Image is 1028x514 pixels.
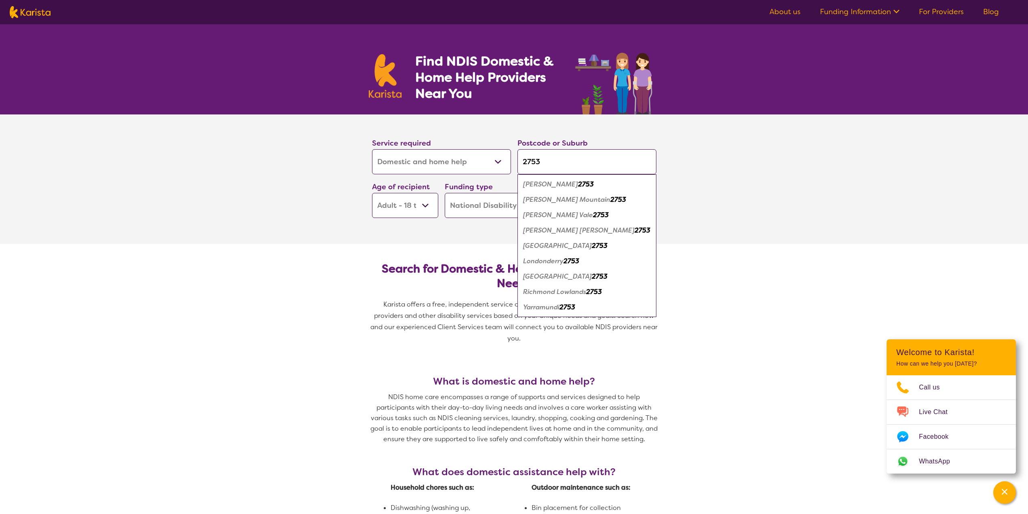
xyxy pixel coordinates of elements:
[592,241,608,250] em: 2753
[521,238,652,254] div: Hobartville 2753
[521,300,652,315] div: Yarramundi 2753
[896,347,1006,357] h2: Welcome to Karista!
[391,483,474,492] strong: Household chores such as:
[523,211,593,219] em: [PERSON_NAME] Vale
[517,138,588,148] label: Postcode or Suburb
[563,257,579,265] em: 2753
[523,241,592,250] em: [GEOGRAPHIC_DATA]
[573,44,659,114] img: domestic-help
[586,288,602,296] em: 2753
[521,254,652,269] div: Londonderry 2753
[769,7,801,17] a: About us
[523,195,610,204] em: [PERSON_NAME] Mountain
[521,192,652,207] div: Bowen Mountain 2753
[369,392,660,444] p: NDIS home care encompasses a range of supports and services designed to help participants with th...
[521,177,652,192] div: Agnes Banks 2753
[445,182,493,192] label: Funding type
[887,375,1016,474] ul: Choose channel
[370,300,659,343] span: Karista offers a free, independent service connecting you with Domestic Assistance providers and ...
[523,180,578,188] em: [PERSON_NAME]
[415,53,565,102] h1: Find NDIS Domestic & Home Help Providers Near You
[369,376,660,387] h3: What is domestic and home help?
[887,449,1016,474] a: Web link opens in a new tab.
[372,138,431,148] label: Service required
[369,466,660,478] h3: What does domestic assistance help with?
[919,406,957,418] span: Live Chat
[592,272,608,281] em: 2753
[919,455,960,467] span: WhatsApp
[635,226,650,235] em: 2753
[378,262,650,291] h2: Search for Domestic & Home Help by Location & Needs
[372,182,430,192] label: Age of recipient
[523,288,586,296] em: Richmond Lowlands
[523,226,635,235] em: [PERSON_NAME] [PERSON_NAME]
[919,7,964,17] a: For Providers
[10,6,50,18] img: Karista logo
[919,431,958,443] span: Facebook
[919,381,950,393] span: Call us
[993,481,1016,504] button: Channel Menu
[532,503,621,512] span: Bin placement for collection
[532,483,631,492] strong: Outdoor maintenance such as:
[578,180,594,188] em: 2753
[521,269,652,284] div: Richmond 2753
[521,207,652,223] div: Grose Vale 2753
[517,149,656,174] input: Type
[521,223,652,238] div: Grose Wold 2753
[887,339,1016,474] div: Channel Menu
[610,195,626,204] em: 2753
[523,303,559,311] em: Yarramundi
[523,272,592,281] em: [GEOGRAPHIC_DATA]
[369,54,402,98] img: Karista logo
[983,7,999,17] a: Blog
[593,211,609,219] em: 2753
[523,257,563,265] em: Londonderry
[559,303,575,311] em: 2753
[521,284,652,300] div: Richmond Lowlands 2753
[896,360,1006,367] p: How can we help you [DATE]?
[820,7,900,17] a: Funding Information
